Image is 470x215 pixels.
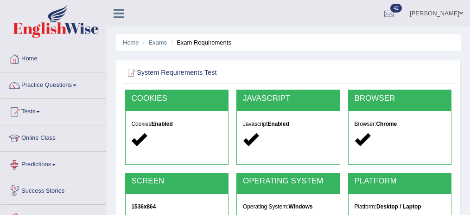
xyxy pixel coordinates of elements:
[390,4,402,13] span: 42
[131,121,222,127] h5: Cookies
[243,177,334,186] h2: OPERATING SYSTEM
[288,203,312,210] strong: Windows
[149,39,167,46] a: Exams
[355,121,445,127] h5: Browser:
[0,152,106,175] a: Predictions
[243,121,334,127] h5: Javascript
[0,99,106,122] a: Tests
[355,94,445,103] h2: BROWSER
[131,94,222,103] h2: COOKIES
[376,121,397,127] strong: Chrome
[0,125,106,149] a: Online Class
[376,203,421,210] strong: Desktop / Laptop
[123,39,139,46] a: Home
[169,38,231,47] li: Exam Requirements
[125,67,328,79] h2: System Requirements Test
[0,72,106,96] a: Practice Questions
[268,121,289,127] strong: Enabled
[355,177,445,186] h2: PLATFORM
[243,204,334,210] h5: Operating System:
[151,121,172,127] strong: Enabled
[131,177,222,186] h2: SCREEN
[355,204,445,210] h5: Platform:
[243,94,334,103] h2: JAVASCRIPT
[0,178,106,202] a: Success Stories
[131,203,156,210] strong: 1536x864
[0,46,106,69] a: Home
